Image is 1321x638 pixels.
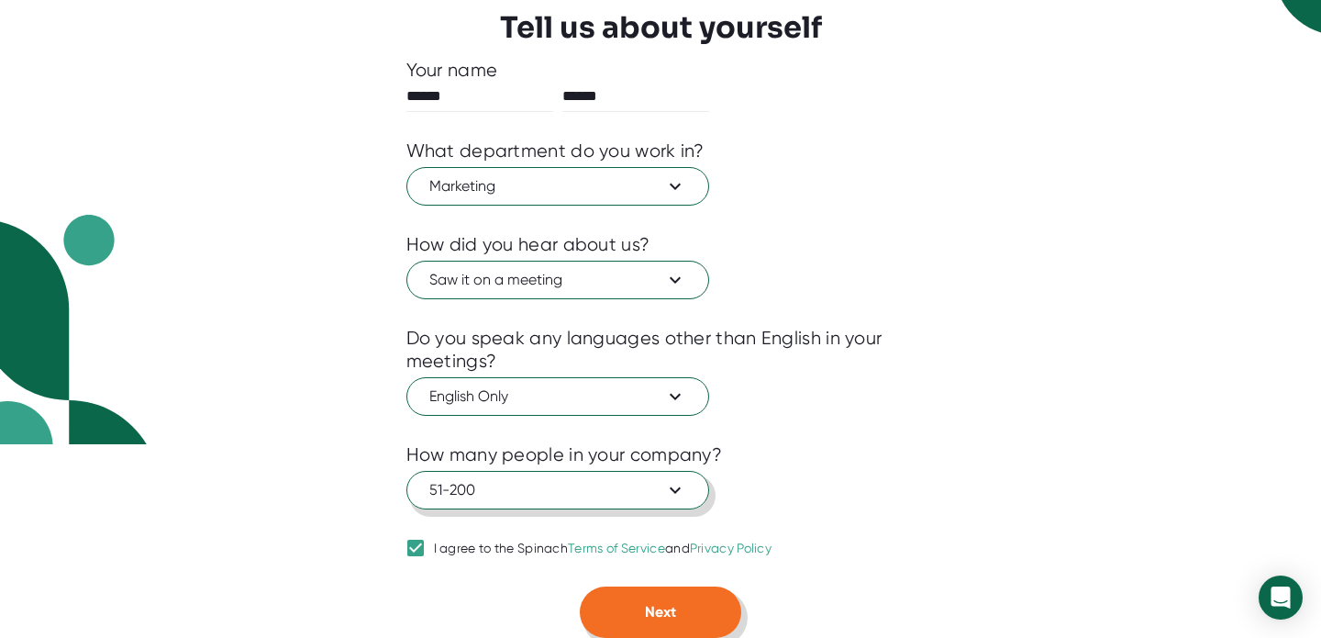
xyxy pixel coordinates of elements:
[580,587,741,638] button: Next
[406,443,723,466] div: How many people in your company?
[429,269,686,291] span: Saw it on a meeting
[500,10,822,45] h3: Tell us about yourself
[429,175,686,197] span: Marketing
[434,541,772,557] div: I agree to the Spinach and
[429,386,686,408] span: English Only
[1259,576,1303,620] div: Open Intercom Messenger
[429,479,686,501] span: 51-200
[406,471,709,509] button: 51-200
[406,327,916,373] div: Do you speak any languages other than English in your meetings?
[690,541,772,555] a: Privacy Policy
[406,167,709,206] button: Marketing
[406,233,650,256] div: How did you hear about us?
[406,261,709,299] button: Saw it on a meeting
[406,377,709,416] button: English Only
[406,59,916,82] div: Your name
[645,603,676,621] span: Next
[568,541,665,555] a: Terms of Service
[406,140,705,162] div: What department do you work in?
